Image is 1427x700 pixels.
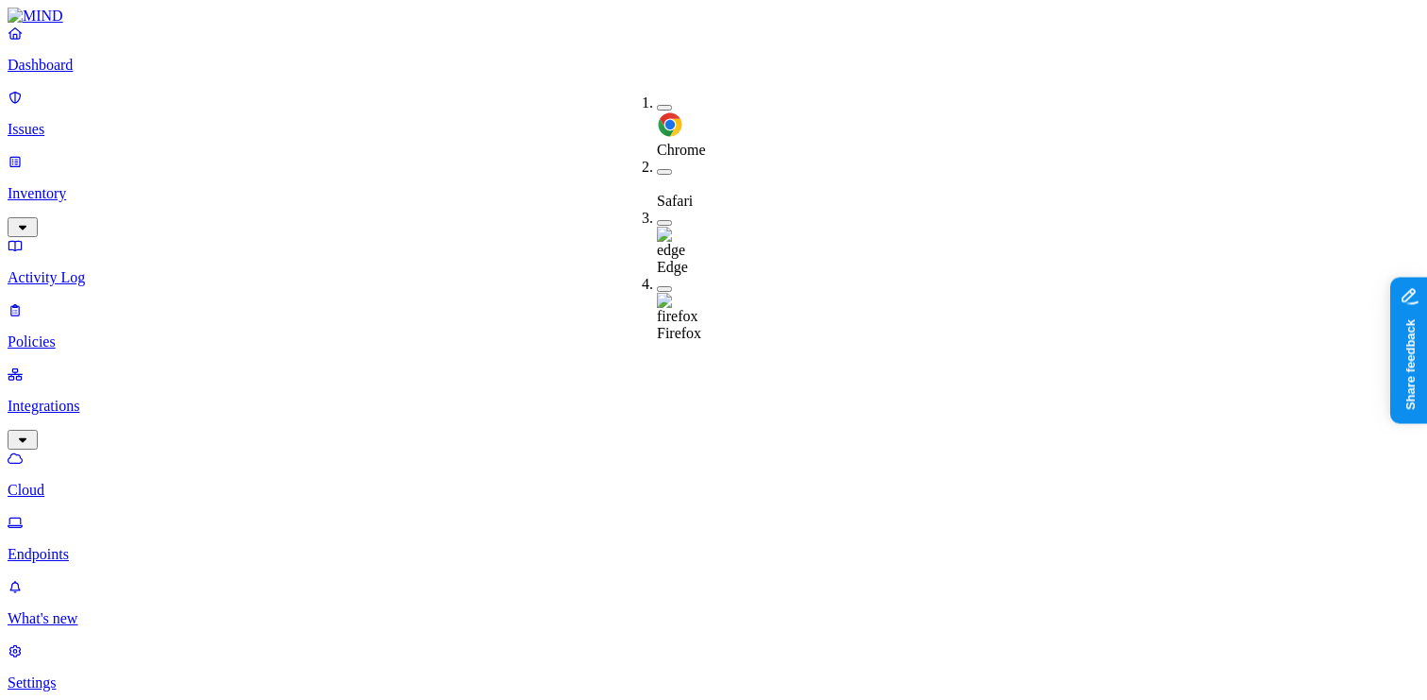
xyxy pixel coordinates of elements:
[8,674,1419,691] p: Settings
[8,366,1419,447] a: Integrations
[657,242,685,274] img: edge
[657,111,683,138] img: chrome
[8,610,1419,627] p: What's new
[8,153,1419,234] a: Inventory
[8,121,1419,138] p: Issues
[8,25,1419,74] a: Dashboard
[8,482,1419,499] p: Cloud
[8,333,1419,350] p: Policies
[8,185,1419,202] p: Inventory
[8,578,1419,627] a: What's new
[8,642,1419,691] a: Settings
[657,208,693,224] span: Safari
[8,398,1419,415] p: Integrations
[657,142,706,158] span: Chrome
[8,89,1419,138] a: Issues
[657,308,698,340] img: firefox
[8,450,1419,499] a: Cloud
[8,546,1419,563] p: Endpoints
[8,269,1419,286] p: Activity Log
[657,176,691,208] img: safari
[8,57,1419,74] p: Dashboard
[8,8,1419,25] a: MIND
[8,8,63,25] img: MIND
[657,274,688,290] span: Edge
[657,340,701,356] span: Firefox
[8,301,1419,350] a: Policies
[8,237,1419,286] a: Activity Log
[8,514,1419,563] a: Endpoints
